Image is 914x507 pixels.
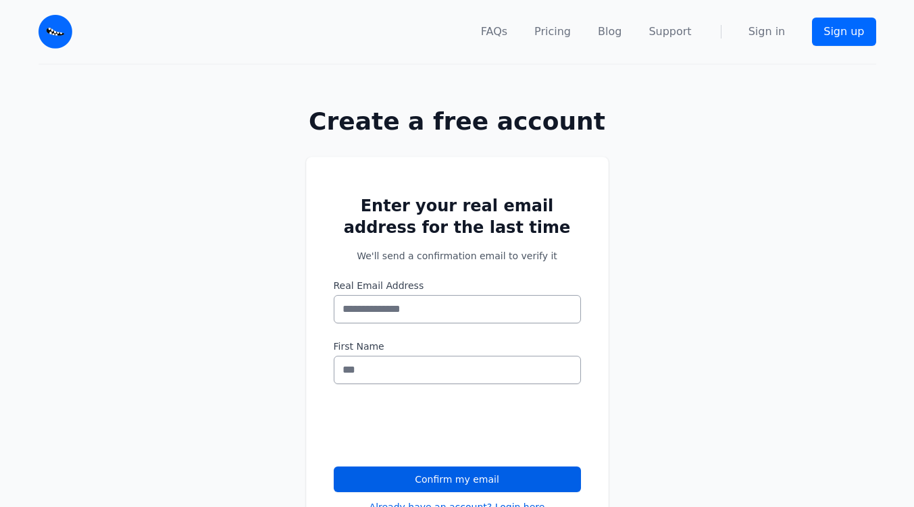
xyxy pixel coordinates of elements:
label: Real Email Address [334,279,581,292]
a: FAQs [481,24,507,40]
a: Sign up [812,18,875,46]
a: Blog [598,24,621,40]
h1: Create a free account [263,108,652,135]
a: Support [649,24,691,40]
h2: Enter your real email address for the last time [334,195,581,238]
a: Pricing [534,24,571,40]
button: Confirm my email [334,466,581,492]
img: Email Monster [39,15,72,49]
label: First Name [334,340,581,353]
iframe: reCAPTCHA [334,400,539,453]
a: Sign in [748,24,786,40]
p: We'll send a confirmation email to verify it [334,249,581,263]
